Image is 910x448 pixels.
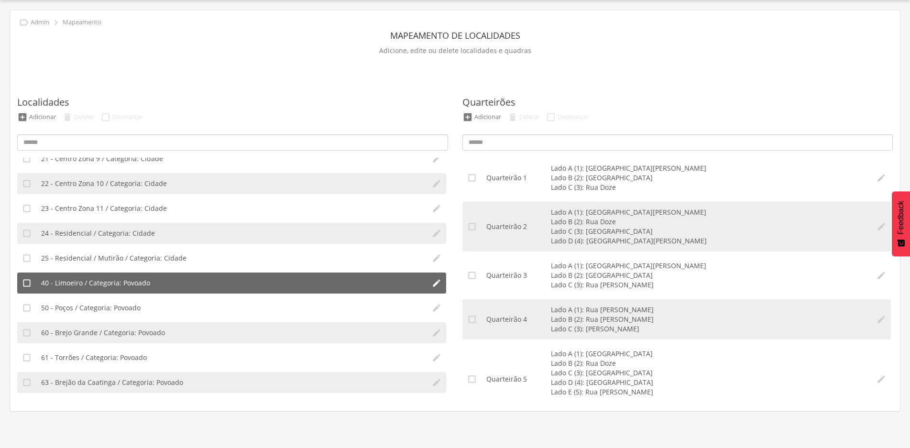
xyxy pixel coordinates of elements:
[432,229,441,238] i: 
[41,204,167,213] span: 23 - Centro Zona 11 / Categoria: Cidade
[551,280,867,290] li: Lado C (3): Rua [PERSON_NAME]
[551,208,867,217] li: Lado A (1): [GEOGRAPHIC_DATA][PERSON_NAME]
[486,271,551,280] div: Quarteirão 3
[558,113,588,121] div: Desmarcar
[897,201,905,234] span: Feedback
[41,353,147,362] span: 61 - Torrões / Categoria: Povoado
[551,349,867,359] li: Lado A (1): [GEOGRAPHIC_DATA]
[467,374,477,384] i: 
[432,353,441,362] i: 
[892,191,910,256] button: Feedback - Mostrar pesquisa
[432,303,441,313] i: 
[551,368,867,378] li: Lado C (3): [GEOGRAPHIC_DATA]
[551,227,867,236] li: Lado C (3): [GEOGRAPHIC_DATA]
[17,96,69,109] label: Localidades
[17,44,893,57] p: Adicione, edite ou delete localidades e quadras
[467,222,477,231] i: 
[474,113,501,121] div: Adicionar
[551,164,867,173] li: Lado A (1): [GEOGRAPHIC_DATA][PERSON_NAME]
[41,278,150,288] span: 40 - Limoeiro / Categoria: Povoado
[432,253,441,263] i: 
[17,112,28,122] div: 
[877,173,886,183] i: 
[551,378,867,387] li: Lado D (4): [GEOGRAPHIC_DATA]
[551,173,867,183] li: Lado B (2): [GEOGRAPHIC_DATA]
[551,217,867,227] li: Lado B (2): Rua Doze
[22,278,32,288] i: 
[551,305,867,315] li: Lado A (1): Rua [PERSON_NAME]
[432,204,441,213] i: 
[467,315,477,324] i: 
[432,378,441,387] i: 
[551,359,867,368] li: Lado B (2): Rua Doze
[877,271,886,280] i: 
[486,173,551,183] div: Quarteirão 1
[551,261,867,271] li: Lado A (1): [GEOGRAPHIC_DATA][PERSON_NAME]
[22,353,32,362] i: 
[41,378,183,387] span: 63 - Brejão da Caatinga / Categoria: Povoado
[41,328,165,338] span: 60 - Brejo Grande / Categoria: Povoado
[877,222,886,231] i: 
[19,17,29,28] i: 
[486,315,551,324] div: Quarteirão 4
[462,96,515,109] label: Quarteirões
[41,179,167,188] span: 22 - Centro Zona 10 / Categoria: Cidade
[22,154,32,164] i: 
[62,112,73,122] div: 
[17,27,893,44] header: Mapeamento de localidades
[551,236,867,246] li: Lado D (4): [GEOGRAPHIC_DATA][PERSON_NAME]
[551,324,867,334] li: Lado C (3): [PERSON_NAME]
[22,204,32,213] i: 
[546,112,556,122] div: 
[22,328,32,338] i: 
[507,112,518,122] div: 
[22,179,32,188] i: 
[31,19,49,26] p: Admin
[551,387,867,397] li: Lado E (5): Rua [PERSON_NAME]
[41,253,186,263] span: 25 - Residencial / Mutirão / Categoria: Cidade
[112,113,143,121] div: Desmarcar
[486,374,551,384] div: Quarteirão 5
[462,112,473,122] div: 
[41,154,163,164] span: 21 - Centro Zona 9 / Categoria: Cidade
[551,315,867,324] li: Lado B (2): Rua [PERSON_NAME]
[467,271,477,280] i: 
[63,19,101,26] p: Mapeamento
[486,222,551,231] div: Quarteirão 2
[519,113,539,121] div: Deletar
[100,112,111,122] div: 
[877,374,886,384] i: 
[467,173,477,183] i: 
[432,154,441,164] i: 
[22,229,32,238] i: 
[551,271,867,280] li: Lado B (2): [GEOGRAPHIC_DATA]
[551,183,867,192] li: Lado C (3): Rua Doze
[22,378,32,387] i: 
[432,278,441,288] i: 
[41,229,155,238] span: 24 - Residencial / Categoria: Cidade
[41,303,141,313] span: 50 - Poços / Categoria: Povoado
[29,113,56,121] div: Adicionar
[22,253,32,263] i: 
[432,328,441,338] i: 
[432,179,441,188] i: 
[51,17,61,28] i: 
[877,315,886,324] i: 
[22,303,32,313] i: 
[74,113,94,121] div: Deletar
